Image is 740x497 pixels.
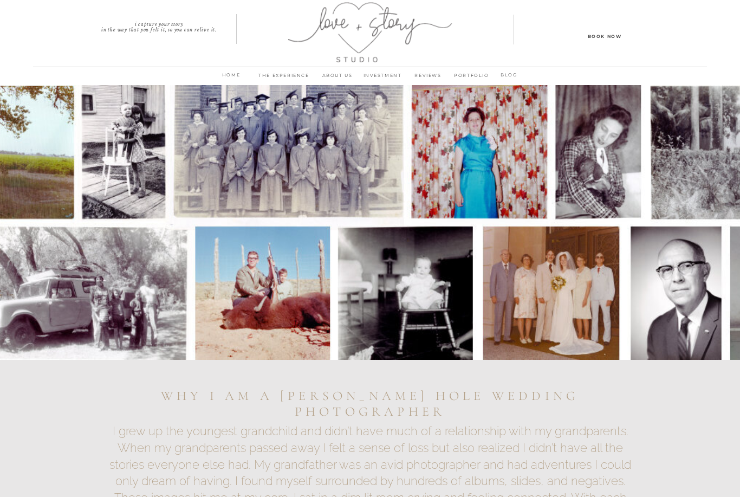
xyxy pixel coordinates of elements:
p: I capture your story in the way that you felt it, so you can relive it. [81,22,237,29]
a: THE EXPERIENCE [253,71,315,86]
a: BLOG [495,70,523,81]
a: REVIEWS [405,71,451,86]
a: PORTFOLIO [451,71,492,86]
p: I grew up the youngest grandchild and didn’t have much of a relationship with my grandparents. Wh... [107,423,633,438]
a: Book Now [556,32,653,40]
a: home [217,70,245,86]
h1: Why I am a [PERSON_NAME] Hole Wedding Photographer [110,389,630,416]
a: INVESTMENT [360,71,405,86]
a: I capture your storyin the way that you felt it, so you can relive it. [81,22,237,29]
a: ABOUT us [315,71,360,86]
